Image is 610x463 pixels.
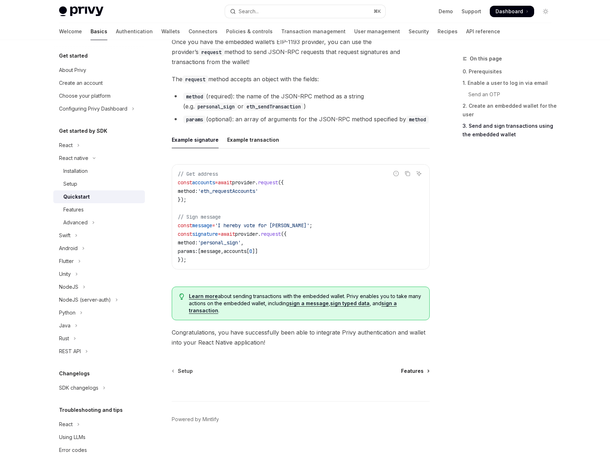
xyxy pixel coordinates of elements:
[281,23,346,40] a: Transaction management
[63,205,84,214] div: Features
[189,293,218,299] a: Learn more
[172,416,219,423] a: Powered by Mintlify
[183,93,206,101] code: method
[178,248,198,254] span: params:
[540,6,551,17] button: Toggle dark mode
[463,120,557,140] a: 3. Send and sign transactions using the embedded wallet
[195,103,238,111] code: personal_sign
[59,154,88,162] div: React native
[192,222,212,229] span: message
[409,23,429,40] a: Security
[178,179,192,186] span: const
[59,141,73,150] div: React
[225,5,385,18] button: Open search
[59,23,82,40] a: Welcome
[59,308,75,317] div: Python
[281,231,287,237] span: ({
[354,23,400,40] a: User management
[172,367,193,375] a: Setup
[201,248,221,254] span: message
[59,369,90,378] h5: Changelogs
[53,152,145,165] button: Toggle React native section
[172,327,430,347] span: Congratulations, you have successfully been able to integrate Privy authentication and wallet int...
[178,196,186,203] span: });
[59,244,78,253] div: Android
[53,306,145,319] button: Toggle Python section
[53,203,145,216] a: Features
[172,74,430,84] span: The method accepts an object with the fields:
[289,300,329,307] a: sign a message
[63,192,90,201] div: Quickstart
[252,248,258,254] span: ]]
[53,255,145,268] button: Toggle Flutter section
[178,257,186,263] span: });
[59,433,86,442] div: Using LLMs
[221,248,224,254] span: ,
[59,6,103,16] img: light logo
[182,75,208,83] code: request
[59,384,98,392] div: SDK changelogs
[309,222,312,229] span: ;
[179,293,184,300] svg: Tip
[53,281,145,293] button: Toggle NodeJS section
[53,102,145,115] button: Toggle Configuring Privy Dashboard section
[212,222,215,229] span: =
[463,77,557,89] a: 1. Enable a user to log in via email
[172,114,430,124] li: (optional): an array of arguments for the JSON-RPC method specified by
[59,347,81,356] div: REST API
[59,270,71,278] div: Unity
[53,345,145,358] button: Toggle REST API section
[241,239,244,246] span: ,
[226,23,273,40] a: Policies & controls
[496,8,523,15] span: Dashboard
[218,179,232,186] span: await
[53,319,145,332] button: Toggle Java section
[490,6,534,17] a: Dashboard
[53,381,145,394] button: Toggle SDK changelogs section
[178,188,198,194] span: method:
[53,332,145,345] button: Toggle Rust section
[63,180,77,188] div: Setup
[247,248,249,254] span: [
[178,367,193,375] span: Setup
[192,231,218,237] span: signature
[403,169,412,178] button: Copy the contents from the code block
[53,229,145,242] button: Toggle Swift section
[221,231,235,237] span: await
[53,268,145,281] button: Toggle Unity section
[244,103,304,111] code: eth_sendTransaction
[53,190,145,203] a: Quickstart
[178,171,218,177] span: // Get address
[59,420,73,429] div: React
[53,139,145,152] button: Toggle React section
[59,127,107,135] h5: Get started by SDK
[53,293,145,306] button: Toggle NodeJS (server-auth) section
[249,248,252,254] span: 0
[178,222,192,229] span: const
[235,231,258,237] span: provider
[53,64,145,77] a: About Privy
[178,239,198,246] span: method:
[192,179,215,186] span: accounts
[463,89,557,100] a: Send an OTP
[63,167,88,175] div: Installation
[466,23,500,40] a: API reference
[261,231,281,237] span: request
[53,444,145,457] a: Error codes
[172,91,430,111] li: (required): the name of the JSON-RPC method as a string (e.g. or )
[198,188,258,194] span: 'eth_requestAccounts'
[161,23,180,40] a: Wallets
[189,293,422,314] span: about sending transactions with the embedded wallet. Privy enables you to take many actions on th...
[215,179,218,186] span: =
[330,300,370,307] a: sign typed data
[258,231,261,237] span: .
[183,116,206,123] code: params
[63,218,88,227] div: Advanced
[172,131,219,148] div: Example signature
[53,418,145,431] button: Toggle React section
[401,367,429,375] a: Features
[463,66,557,77] a: 0. Prerequisites
[59,296,111,304] div: NodeJS (server-auth)
[53,165,145,177] a: Installation
[218,231,221,237] span: =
